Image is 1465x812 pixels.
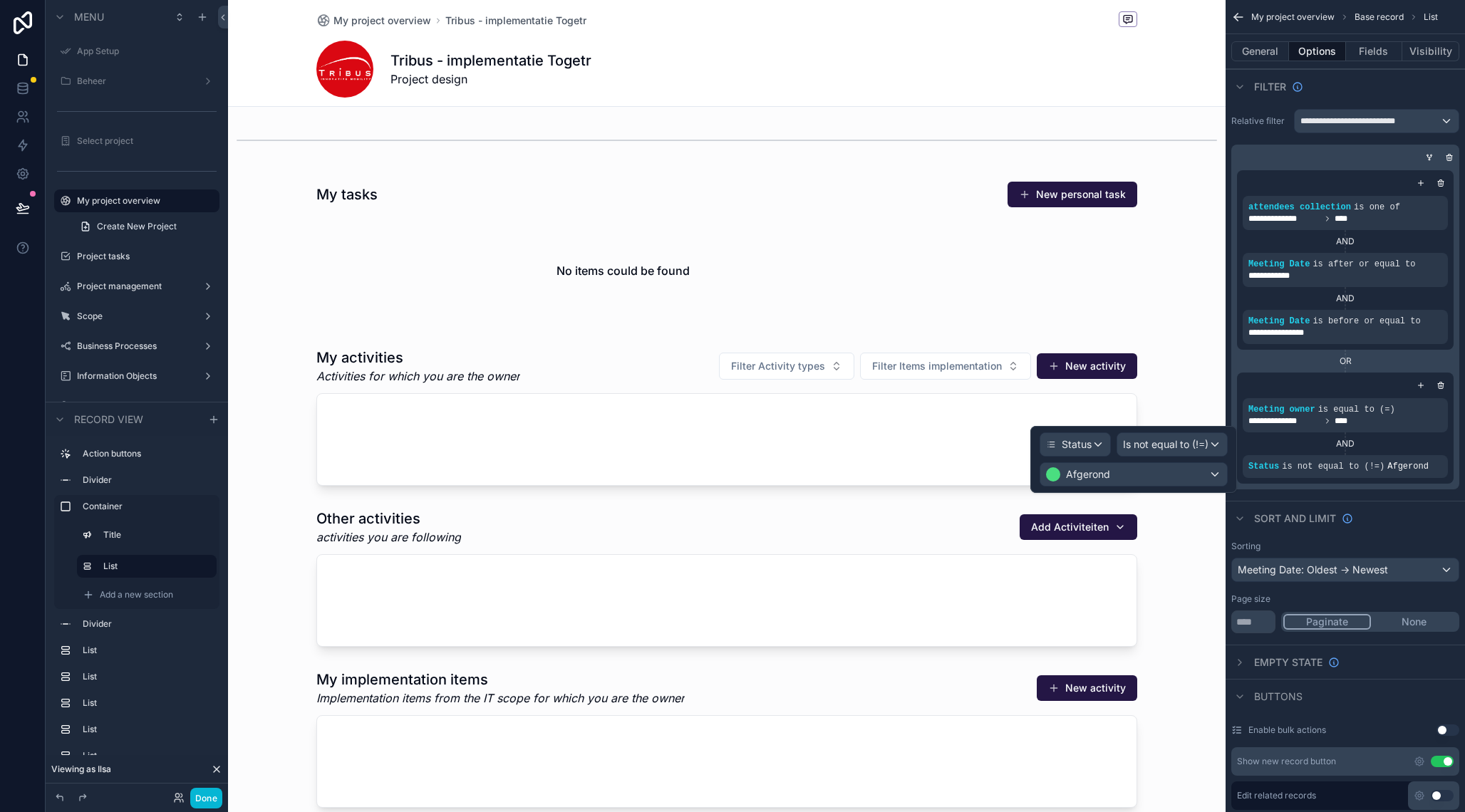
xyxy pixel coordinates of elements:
a: My project overview [316,14,431,28]
label: Beheer [77,76,197,87]
span: Meeting Date [1248,316,1310,326]
label: Test & acceptance [77,400,217,412]
a: Tribus - implementatie Togetr [445,14,586,28]
button: Meeting Date: Oldest -> Newest [1231,558,1459,582]
button: Afgerond [1040,462,1228,486]
label: List [83,724,214,735]
label: Container [83,501,214,512]
button: Is not equal to (!=) [1117,432,1228,457]
div: AND [1243,236,1448,247]
label: My project overview [77,195,211,207]
span: Project design [390,71,591,88]
span: Sort And Limit [1254,511,1336,526]
span: is after or equal to [1313,259,1415,269]
div: Show new record button [1237,756,1336,767]
div: Meeting Date: Oldest -> Newest [1232,558,1459,581]
label: Title [103,529,211,541]
label: Scope [77,311,197,322]
span: Add a new section [100,589,173,600]
div: OR [1237,355,1454,367]
span: Meeting Date [1248,259,1310,269]
label: Information Objects [77,370,197,382]
span: Record view [74,412,143,427]
span: My project overview [1251,11,1335,23]
label: List [83,697,214,709]
button: Status [1040,432,1111,457]
label: Divider [83,618,214,630]
span: is one of [1354,202,1400,212]
span: Buttons [1254,689,1303,704]
span: attendees collection [1248,202,1351,212]
span: Afgerond [1387,462,1429,472]
button: General [1231,41,1289,61]
span: is equal to (=) [1318,405,1395,415]
label: Enable bulk actions [1248,724,1326,736]
label: List [83,750,214,761]
span: Meeting owner [1248,405,1315,415]
span: Filter [1254,80,1286,94]
button: Options [1289,41,1346,61]
span: Empty state [1254,655,1322,670]
span: My project overview [333,14,431,28]
span: List [1424,11,1438,23]
a: Create New Project [71,215,219,238]
label: App Setup [77,46,217,57]
div: AND [1243,438,1448,449]
span: Status [1248,462,1279,472]
label: Action buttons [83,448,214,459]
button: Paginate [1283,614,1371,630]
span: Is not equal to (!=) [1123,437,1208,452]
label: Project tasks [77,251,217,262]
label: Select project [77,135,217,147]
span: Status [1062,437,1092,452]
label: Sorting [1231,541,1260,552]
div: AND [1243,293,1448,304]
label: List [103,561,205,572]
button: Visibility [1402,41,1459,61]
label: Divider [83,474,214,486]
label: Business Processes [77,340,197,352]
button: Done [190,788,222,808]
span: is not equal to (!=) [1282,462,1384,472]
span: Base record [1355,11,1404,23]
span: is before or equal to [1313,316,1420,326]
div: scrollable content [46,436,228,761]
span: Viewing as Ilsa [51,764,111,775]
label: Page size [1231,593,1270,605]
button: None [1371,614,1457,630]
label: Project management [77,281,197,292]
label: Relative filter [1231,115,1288,127]
span: Afgerond [1066,467,1110,482]
span: Create New Project [97,221,177,232]
h1: Tribus - implementatie Togetr [390,51,591,71]
label: List [83,671,214,682]
span: Menu [74,10,104,24]
button: Fields [1346,41,1403,61]
label: List [83,645,214,656]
